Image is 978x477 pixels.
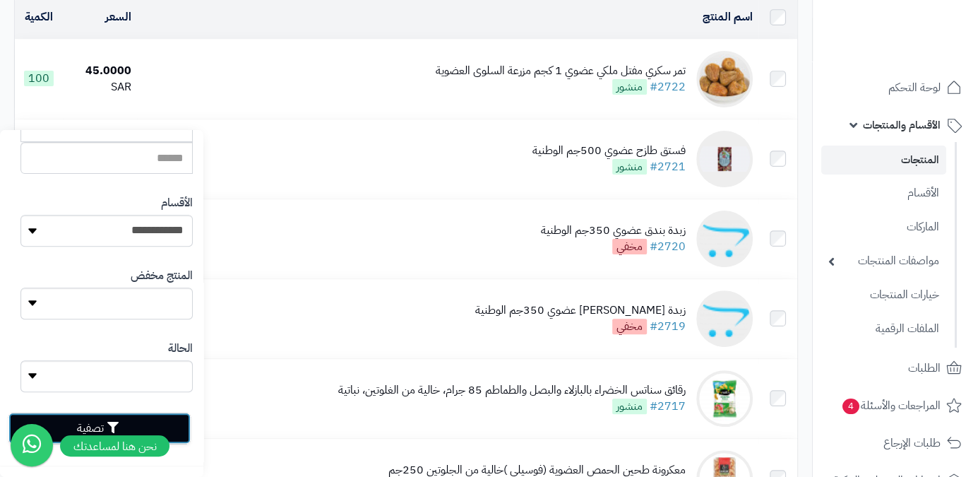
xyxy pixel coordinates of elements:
img: فستق طازح عضوي 500جم الوطنية [696,131,753,187]
div: تمر سكري مفتل ملكي عضوي 1 كجم مزرعة السلوى العضوية [436,63,686,79]
a: اسم المنتج [703,8,753,25]
a: الملفات الرقمية [821,314,946,344]
span: المراجعات والأسئلة [841,396,941,416]
img: زبدة بندق عضوي 350جم الوطنية [696,211,753,267]
a: الطلبات [821,351,970,385]
a: مواصفات المنتجات [821,246,946,276]
span: طلبات الإرجاع [883,433,941,453]
span: منشور [612,159,647,175]
div: زبدة [PERSON_NAME] عضوي 350جم الوطنية [475,302,686,319]
label: المنتج مخفض [131,268,193,284]
a: #2719 [650,318,686,335]
div: فستق طازح عضوي 500جم الوطنية [532,143,686,159]
a: الماركات [821,212,946,242]
img: logo-2.png [882,11,965,40]
a: #2717 [650,398,686,415]
a: السعر [105,8,131,25]
img: زبدة كاجو عضوي 350جم الوطنية [696,290,753,347]
span: 100 [24,71,54,86]
span: مخفي [612,319,647,334]
div: SAR [68,79,131,95]
span: 4 [842,399,859,414]
div: رقائق سناتس الخضراء بالبازلاء والبصل والطماطم 85 جرام، خالية من الغلوتين، نباتية [338,382,686,399]
a: #2720 [650,238,686,255]
a: طلبات الإرجاع [821,426,970,460]
div: 45.0000 [68,63,131,79]
a: #2721 [650,158,686,175]
span: مخفي [612,239,647,254]
span: الأقسام والمنتجات [863,115,941,135]
a: الأقسام [821,178,946,208]
img: رقائق سناتس الخضراء بالبازلاء والبصل والطماطم 85 جرام، خالية من الغلوتين، نباتية [696,370,753,427]
span: منشور [612,79,647,95]
img: تمر سكري مفتل ملكي عضوي 1 كجم مزرعة السلوى العضوية [696,51,753,107]
div: زبدة بندق عضوي 350جم الوطنية [541,223,686,239]
a: الكمية [25,8,53,25]
label: الحالة [168,341,193,357]
button: تصفية [8,413,191,444]
a: خيارات المنتجات [821,280,946,310]
a: #2722 [650,78,686,95]
span: منشور [612,399,647,414]
label: الأقسام [161,195,193,211]
a: المراجعات والأسئلة4 [821,389,970,423]
a: المنتجات [821,146,946,175]
span: لوحة التحكم [888,78,941,98]
a: لوحة التحكم [821,71,970,105]
span: الطلبات [908,358,941,378]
